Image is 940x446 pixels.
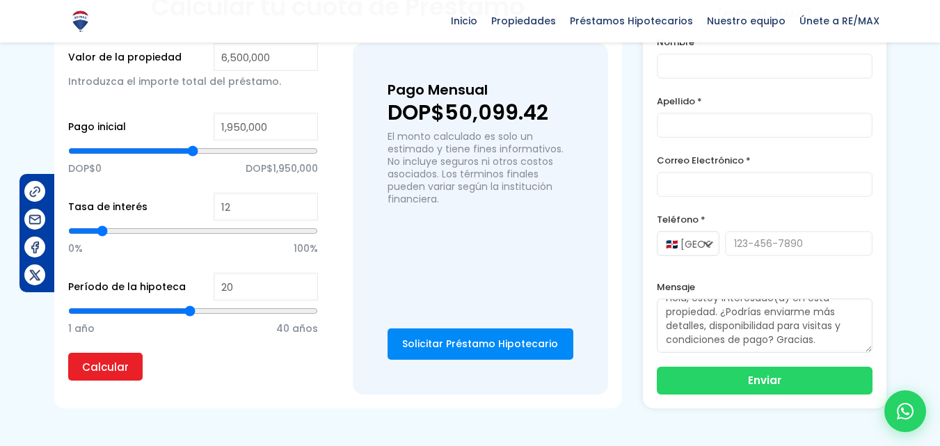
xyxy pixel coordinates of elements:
p: DOP$50,099.42 [388,102,573,123]
span: Nuestro equipo [700,10,792,31]
span: Únete a RE/MAX [792,10,886,31]
label: Apellido * [657,93,873,110]
input: Years [214,273,318,301]
span: Inicio [444,10,484,31]
a: Solicitar Préstamo Hipotecario [388,328,573,360]
label: Tasa de interés [68,198,148,216]
textarea: Hola, estoy interesado(a) en esta propiedad. ¿Podrías enviarme más detalles, disponibilidad para ... [657,298,873,353]
span: 100% [294,238,318,259]
span: 40 años [276,318,318,339]
span: Préstamos Hipotecarios [563,10,700,31]
label: Mensaje [657,278,873,296]
img: Compartir [28,212,42,227]
label: Período de la hipoteca [68,278,186,296]
label: Pago inicial [68,118,126,136]
button: Enviar [657,367,873,395]
input: % [214,193,318,221]
span: DOP$1,950,000 [246,158,318,179]
h3: Pago Mensual [388,78,573,102]
p: El monto calculado es solo un estimado y tiene fines informativos. No incluye seguros ni otros co... [388,130,573,205]
span: 1 año [68,318,95,339]
label: Correo Electrónico * [657,152,873,169]
label: Valor de la propiedad [68,49,182,66]
input: RD$ [214,43,318,71]
input: Calcular [68,353,143,381]
img: Logo de REMAX [68,9,93,33]
input: RD$ [214,113,318,141]
input: 123-456-7890 [725,231,873,256]
img: Compartir [28,268,42,282]
span: Introduzca el importe total del préstamo. [68,74,281,88]
img: Compartir [28,240,42,255]
label: Teléfono * [657,211,873,228]
span: DOP$0 [68,158,102,179]
span: Propiedades [484,10,563,31]
span: 0% [68,238,83,259]
img: Compartir [28,184,42,199]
